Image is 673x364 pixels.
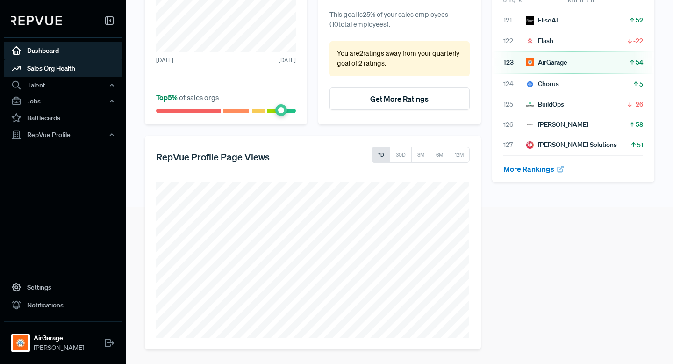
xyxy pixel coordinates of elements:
[337,49,462,69] p: You are 2 ratings away from your quarterly goal of 2 ratings .
[526,140,617,150] div: [PERSON_NAME] Solutions
[4,321,122,357] a: AirGarageAirGarage[PERSON_NAME]
[4,109,122,127] a: Battlecards
[4,93,122,109] button: Jobs
[526,121,534,129] img: SEWELL
[390,147,412,163] button: 30D
[4,127,122,143] button: RepVue Profile
[11,16,62,25] img: RepVue
[526,36,553,46] div: Flash
[633,36,643,45] span: -22
[503,100,526,109] span: 125
[4,278,122,296] a: Settings
[156,93,219,102] span: of sales orgs
[34,343,84,353] span: [PERSON_NAME]
[637,140,643,150] span: 51
[503,120,526,130] span: 126
[503,140,526,150] span: 127
[639,80,643,89] span: 5
[4,296,122,314] a: Notifications
[503,58,526,67] span: 123
[156,93,179,102] span: Top 5 %
[503,15,526,25] span: 121
[372,147,390,163] button: 7D
[526,36,534,45] img: Flash
[503,164,565,174] a: More Rankings
[526,120,588,130] div: [PERSON_NAME]
[526,100,564,109] div: BuildOps
[526,58,567,67] div: AirGarage
[156,56,173,65] span: [DATE]
[636,58,643,67] span: 54
[430,147,449,163] button: 6M
[526,79,559,89] div: Chorus
[13,335,28,350] img: AirGarage
[636,15,643,25] span: 52
[329,87,469,110] button: Get More Ratings
[279,56,296,65] span: [DATE]
[526,16,534,25] img: EliseAI
[526,100,534,109] img: BuildOps
[503,79,526,89] span: 124
[4,42,122,59] a: Dashboard
[526,80,534,88] img: Chorus
[156,151,270,162] h5: RepVue Profile Page Views
[636,120,643,129] span: 58
[633,100,643,109] span: -26
[34,333,84,343] strong: AirGarage
[411,147,430,163] button: 3M
[4,59,122,77] a: Sales Org Health
[449,147,470,163] button: 12M
[4,77,122,93] button: Talent
[526,141,534,149] img: Orama Solutions
[526,15,558,25] div: EliseAI
[526,58,534,66] img: AirGarage
[329,10,469,30] p: This goal is 25 % of your sales employees ( 10 total employees).
[503,36,526,46] span: 122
